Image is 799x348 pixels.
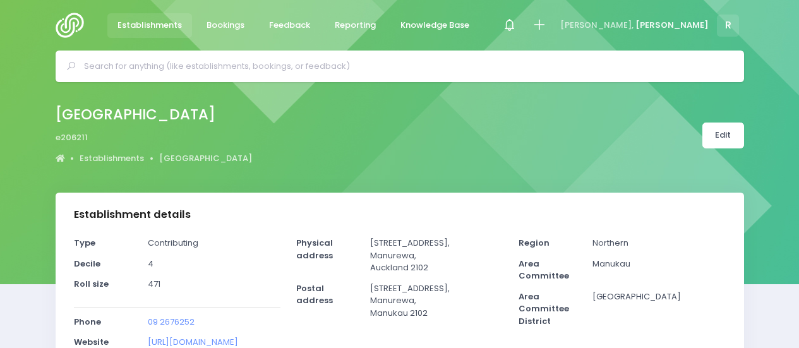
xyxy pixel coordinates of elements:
p: 4 [148,258,280,270]
p: Contributing [148,237,280,249]
strong: Postal address [296,282,333,307]
a: Establishments [107,13,193,38]
span: Feedback [269,19,310,32]
strong: Roll size [74,278,109,290]
a: [URL][DOMAIN_NAME] [148,336,238,348]
a: Bookings [196,13,255,38]
p: Northern [592,237,725,249]
p: [STREET_ADDRESS], Manurewa, Manukau 2102 [370,282,503,320]
a: Establishments [80,152,144,165]
strong: Region [519,237,550,249]
p: Manukau [592,258,725,270]
span: Bookings [207,19,244,32]
strong: Decile [74,258,100,270]
span: Establishments [117,19,182,32]
span: Knowledge Base [400,19,469,32]
strong: Website [74,336,109,348]
p: [STREET_ADDRESS], Manurewa, Auckland 2102 [370,237,503,274]
input: Search for anything (like establishments, bookings, or feedback) [84,57,726,76]
a: Edit [702,123,744,148]
h3: Establishment details [74,208,191,221]
p: [GEOGRAPHIC_DATA] [592,291,725,303]
span: R [717,15,739,37]
span: [PERSON_NAME], [560,19,634,32]
strong: Area Committee District [519,291,569,327]
strong: Physical address [296,237,333,261]
a: Reporting [325,13,387,38]
a: 09 2676252 [148,316,195,328]
span: e206211 [56,131,88,144]
p: 471 [148,278,280,291]
img: Logo [56,13,92,38]
strong: Type [74,237,95,249]
span: [PERSON_NAME] [635,19,709,32]
strong: Area Committee [519,258,569,282]
a: [GEOGRAPHIC_DATA] [159,152,252,165]
a: Knowledge Base [390,13,480,38]
strong: Phone [74,316,101,328]
h2: [GEOGRAPHIC_DATA] [56,106,242,123]
a: Feedback [259,13,321,38]
span: Reporting [335,19,376,32]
